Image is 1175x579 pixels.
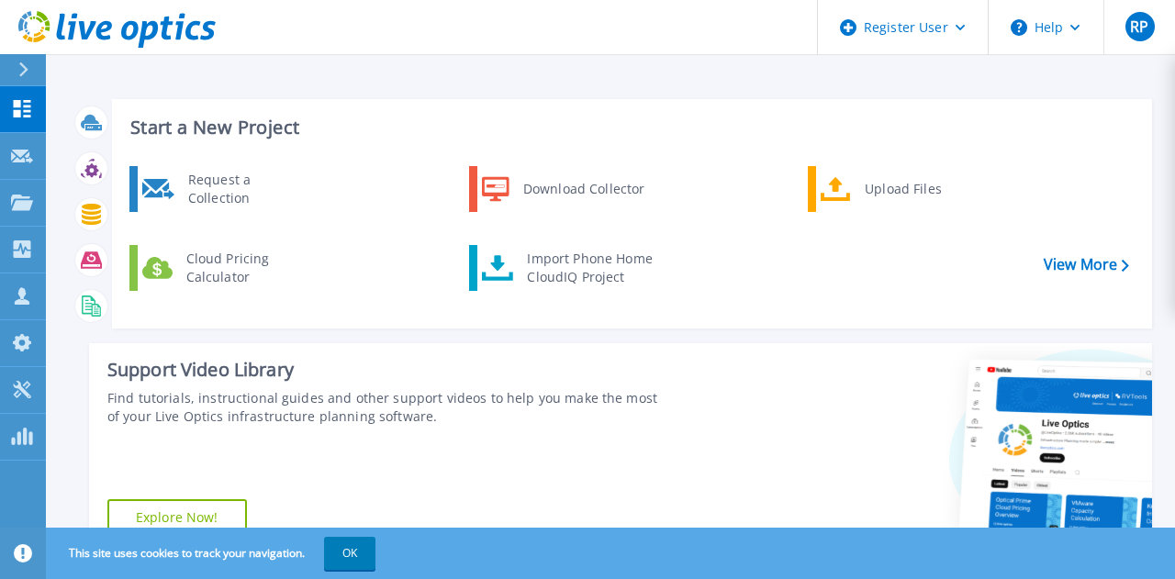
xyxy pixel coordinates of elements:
button: OK [324,537,375,570]
div: Support Video Library [107,358,660,382]
a: Request a Collection [129,166,318,212]
span: RP [1130,19,1148,34]
div: Find tutorials, instructional guides and other support videos to help you make the most of your L... [107,389,660,426]
a: Cloud Pricing Calculator [129,245,318,291]
div: Cloud Pricing Calculator [177,250,313,286]
h3: Start a New Project [130,117,1128,138]
a: Download Collector [469,166,657,212]
a: View More [1044,256,1129,273]
a: Explore Now! [107,499,247,536]
a: Upload Files [808,166,996,212]
div: Download Collector [514,171,653,207]
div: Request a Collection [179,171,313,207]
div: Upload Files [856,171,991,207]
div: Import Phone Home CloudIQ Project [518,250,661,286]
span: This site uses cookies to track your navigation. [50,537,375,570]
